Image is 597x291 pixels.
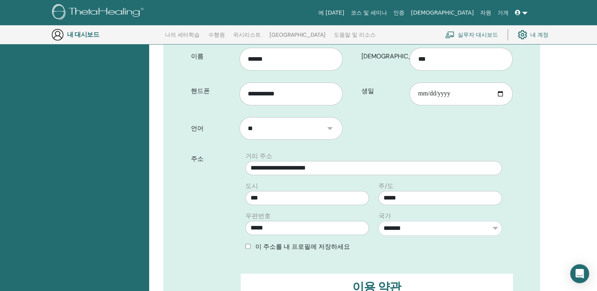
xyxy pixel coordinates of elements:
img: generic-user-icon.jpg [51,28,64,41]
div: 인터콤 메신저 열기 [570,264,589,283]
label: 이름 [185,49,240,64]
label: 국가 [378,211,391,221]
img: cog.svg [518,28,527,41]
a: [DEMOGRAPHIC_DATA] [408,6,477,20]
font: 내 계정 [530,31,548,38]
a: 에 [DATE] [315,6,348,20]
img: logo.png [52,4,146,22]
label: 생일 [356,84,410,99]
label: [DEMOGRAPHIC_DATA] [356,49,410,64]
a: [GEOGRAPHIC_DATA] [269,32,326,44]
label: 거리 주소 [245,151,272,161]
label: 언어 [185,121,240,136]
a: 코스 및 세미나 [347,6,390,20]
a: 나의 세타학습 [165,32,200,44]
a: 자원 [477,6,494,20]
a: 실무자 대시보드 [445,26,498,43]
label: 주/도 [378,181,393,191]
a: 위시리스트 [233,32,261,44]
a: 도움말 및 리소스 [334,32,376,44]
label: 도시 [245,181,258,191]
a: 가게 [494,6,512,20]
label: 우편번호 [245,211,271,221]
label: 핸드폰 [185,84,240,99]
font: 실무자 대시보드 [458,31,498,38]
a: 수행원 [208,32,225,44]
label: 주소 [185,151,241,166]
h3: 내 대시보드 [67,31,146,38]
img: chalkboard-teacher.svg [445,31,455,38]
a: 내 계정 [518,26,548,43]
a: 인증 [390,6,408,20]
span: 이 주소를 내 프로필에 저장하세요 [255,242,350,251]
